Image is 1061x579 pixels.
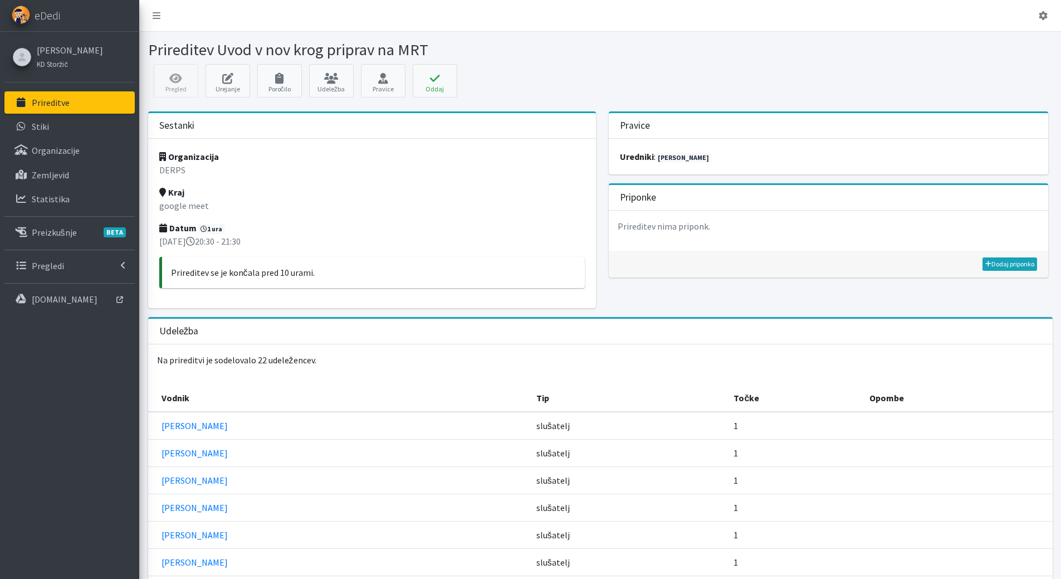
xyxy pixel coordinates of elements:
p: Statistika [32,193,70,205]
p: Pregledi [32,260,64,271]
a: Zemljevid [4,164,135,186]
td: 1 [727,494,862,521]
h3: Sestanki [159,120,194,132]
img: eDedi [12,6,30,24]
strong: uredniki [620,151,654,162]
a: Pravice [361,64,405,98]
p: Na prireditvi je sodelovalo 22 udeležencev. [148,344,1053,376]
td: slušatelj [530,521,727,548]
a: [PERSON_NAME] [162,420,228,431]
th: Opombe [863,385,1053,412]
td: 1 [727,548,862,576]
p: Preizkušnje [32,227,77,238]
a: [PERSON_NAME] [162,557,228,568]
td: 1 [727,521,862,548]
a: [PERSON_NAME] [37,43,103,57]
p: Prireditve [32,97,70,108]
strong: Kraj [159,187,184,198]
a: [PERSON_NAME] [162,529,228,541]
p: DERPS [159,163,585,177]
a: PreizkušnjeBETA [4,221,135,244]
span: 1 ura [198,224,226,234]
a: [PERSON_NAME] [162,447,228,459]
td: slušatelj [530,548,727,576]
td: slušatelj [530,439,727,466]
a: Poročilo [257,64,302,98]
td: 1 [727,412,862,440]
p: Prireditev nima priponk. [609,211,1049,242]
a: [PERSON_NAME] [162,475,228,486]
a: Udeležba [309,64,354,98]
h3: Udeležba [159,325,199,337]
h3: Pravice [620,120,650,132]
td: slušatelj [530,466,727,494]
a: Organizacije [4,139,135,162]
td: 1 [727,439,862,466]
p: [DATE] 20:30 - 21:30 [159,235,585,248]
p: Stiki [32,121,49,132]
a: Urejanje [206,64,250,98]
h1: Prireditev Uvod v nov krog priprav na MRT [148,40,596,60]
strong: Datum [159,222,197,233]
a: [PERSON_NAME] [656,153,712,163]
th: Tip [530,385,727,412]
a: Dodaj priponko [982,257,1037,271]
h3: Priponke [620,192,656,203]
p: [DOMAIN_NAME] [32,294,97,305]
td: slušatelj [530,494,727,521]
p: google meet [159,199,585,212]
td: slušatelj [530,412,727,440]
div: : [609,139,1049,174]
td: 1 [727,466,862,494]
th: Vodnik [148,385,530,412]
p: Organizacije [32,145,80,156]
strong: Organizacija [159,151,219,162]
a: [PERSON_NAME] [162,502,228,513]
span: eDedi [35,7,60,24]
a: Stiki [4,115,135,138]
p: Prireditev se je končala pred 10 urami. [171,266,576,279]
span: BETA [104,227,126,237]
a: KD Storžič [37,57,103,70]
a: Pregledi [4,255,135,277]
small: KD Storžič [37,60,68,69]
a: [DOMAIN_NAME] [4,288,135,310]
a: Prireditve [4,91,135,114]
a: Statistika [4,188,135,210]
th: Točke [727,385,862,412]
p: Zemljevid [32,169,69,181]
button: Oddaj [413,64,457,98]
